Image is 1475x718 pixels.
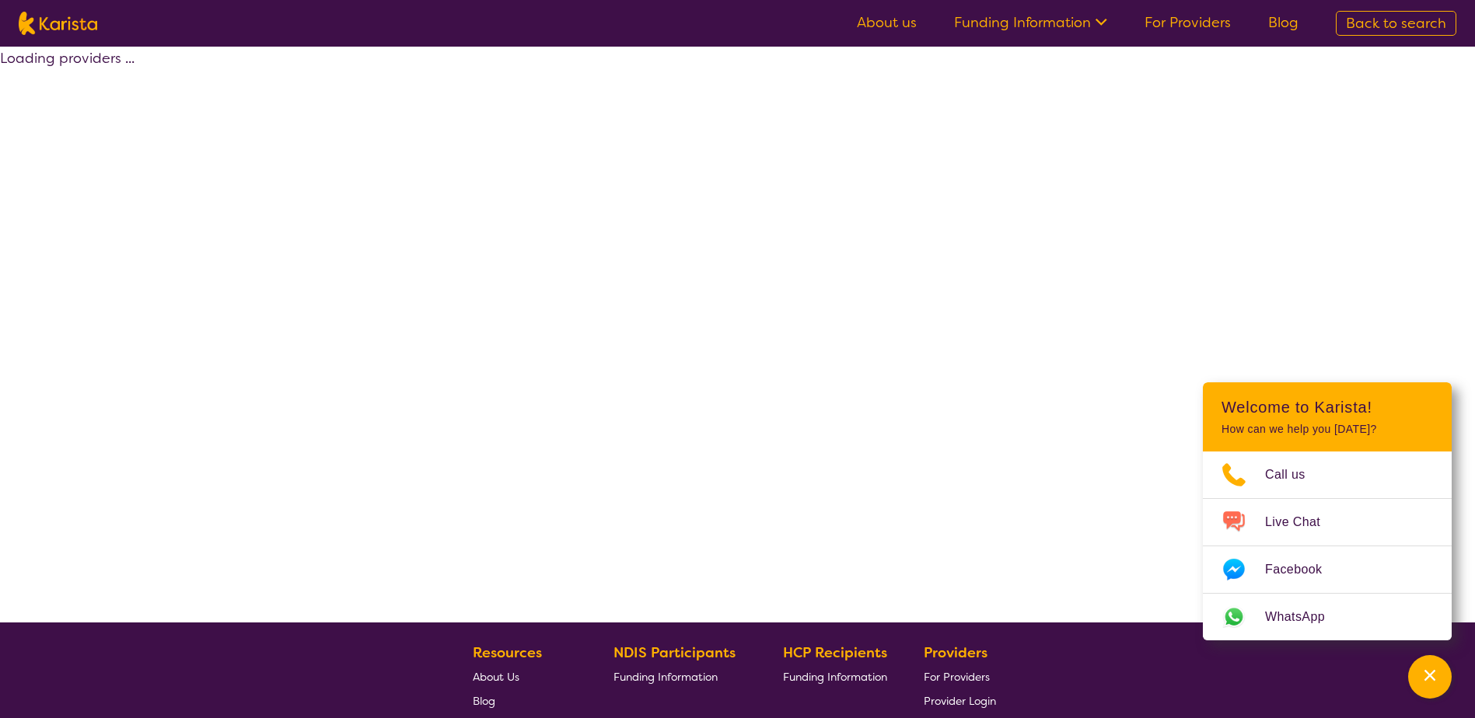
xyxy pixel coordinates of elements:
span: Blog [473,694,495,708]
span: Back to search [1346,14,1446,33]
a: Blog [473,688,577,713]
a: Funding Information [613,664,747,688]
a: About us [857,13,917,32]
img: Karista logo [19,12,97,35]
a: Back to search [1336,11,1456,36]
p: How can we help you [DATE]? [1222,423,1433,436]
a: For Providers [924,664,996,688]
span: Live Chat [1265,511,1339,534]
span: Facebook [1265,558,1340,581]
span: Funding Information [783,670,887,684]
b: HCP Recipients [783,643,887,662]
span: For Providers [924,670,990,684]
b: Providers [924,643,987,662]
div: Channel Menu [1203,382,1452,640]
ul: Choose channel [1203,451,1452,640]
span: WhatsApp [1265,605,1344,629]
a: Blog [1268,13,1298,32]
b: Resources [473,643,542,662]
a: Provider Login [924,688,996,713]
a: Funding Information [783,664,887,688]
b: NDIS Participants [613,643,736,662]
span: About Us [473,670,519,684]
button: Channel Menu [1408,655,1452,699]
h2: Welcome to Karista! [1222,398,1433,417]
span: Funding Information [613,670,718,684]
span: Provider Login [924,694,996,708]
a: Web link opens in a new tab. [1203,594,1452,640]
a: For Providers [1145,13,1231,32]
span: Call us [1265,463,1324,486]
a: About Us [473,664,577,688]
a: Funding Information [954,13,1107,32]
